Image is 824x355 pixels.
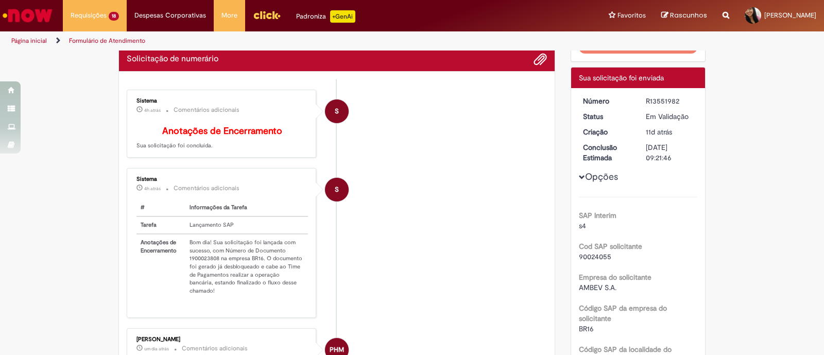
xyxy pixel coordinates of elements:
[646,127,694,137] div: 19/09/2025 17:38:52
[646,142,694,163] div: [DATE] 09:21:46
[144,346,169,352] span: um dia atrás
[579,283,616,292] span: AMBEV S.A.
[144,185,161,192] span: 4h atrás
[8,31,542,50] ul: Trilhas de página
[136,234,185,299] th: Anotações de Encerramento
[144,107,161,113] time: 30/09/2025 09:53:29
[136,336,308,343] div: [PERSON_NAME]
[296,10,355,23] div: Padroniza
[646,127,672,137] span: 11d atrás
[11,37,47,45] a: Página inicial
[174,184,239,193] small: Comentários adicionais
[162,125,282,137] b: Anotações de Encerramento
[144,185,161,192] time: 30/09/2025 09:53:27
[575,142,639,163] dt: Conclusão Estimada
[579,221,586,230] span: s4
[330,10,355,23] p: +GenAi
[579,303,667,323] b: Código SAP da empresa do solicitante
[646,96,694,106] div: R13551982
[335,99,339,124] span: S
[575,96,639,106] dt: Número
[134,10,206,21] span: Despesas Corporativas
[221,10,237,21] span: More
[253,7,281,23] img: click_logo_yellow_360x200.png
[325,99,349,123] div: System
[534,53,547,66] button: Adicionar anexos
[579,252,611,261] span: 90024055
[185,216,308,234] td: Lançamento SAP
[127,55,218,64] h2: Solicitação de numerário Histórico de tíquete
[136,126,308,150] p: Sua solicitação foi concluída.
[182,344,248,353] small: Comentários adicionais
[174,106,239,114] small: Comentários adicionais
[579,324,594,333] span: BR16
[764,11,816,20] span: [PERSON_NAME]
[1,5,54,26] img: ServiceNow
[579,211,616,220] b: SAP Interim
[617,10,646,21] span: Favoritos
[136,176,308,182] div: Sistema
[335,177,339,202] span: S
[575,111,639,122] dt: Status
[109,12,119,21] span: 18
[71,10,107,21] span: Requisições
[144,346,169,352] time: 29/09/2025 10:21:47
[185,199,308,216] th: Informações da Tarefa
[325,178,349,201] div: System
[661,11,707,21] a: Rascunhos
[185,234,308,299] td: Bom dia! Sua solicitação foi lançada com sucesso, com Número de Documento 1900023808 na empresa B...
[136,98,308,104] div: Sistema
[670,10,707,20] span: Rascunhos
[579,242,642,251] b: Cod SAP solicitante
[575,127,639,137] dt: Criação
[646,111,694,122] div: Em Validação
[69,37,145,45] a: Formulário de Atendimento
[136,216,185,234] th: Tarefa
[579,73,664,82] span: Sua solicitação foi enviada
[646,127,672,137] time: 19/09/2025 17:38:52
[579,273,651,282] b: Empresa do solicitante
[136,199,185,216] th: #
[144,107,161,113] span: 4h atrás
